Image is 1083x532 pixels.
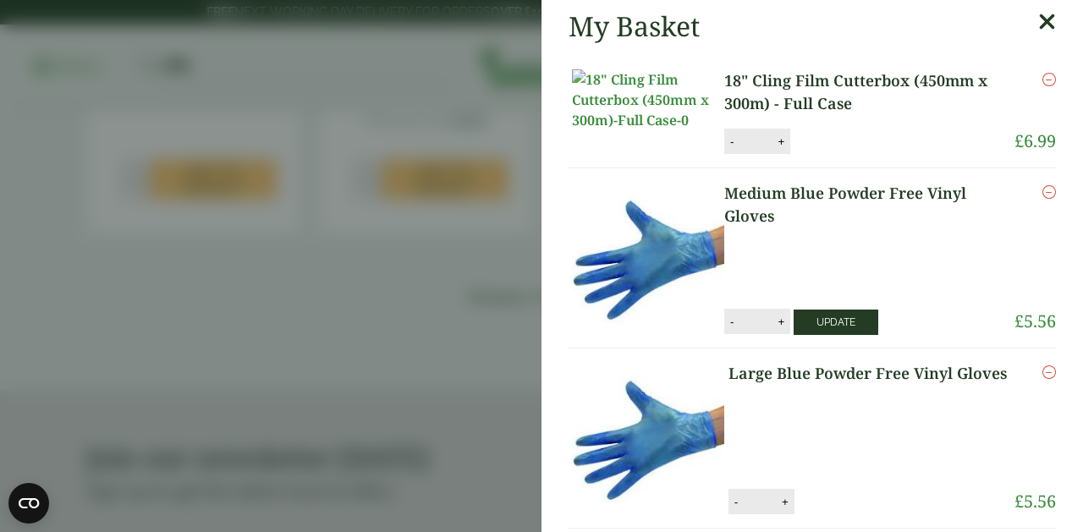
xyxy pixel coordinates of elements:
span: £ [1014,490,1024,513]
a: 18" Cling Film Cutterbox (450mm x 300m) - Full Case [724,69,1014,115]
button: + [772,315,789,329]
button: + [777,495,794,509]
button: Open CMP widget [8,483,49,524]
button: Update [794,310,878,335]
a: Remove this item [1042,69,1056,90]
span: £ [1014,310,1024,332]
button: - [729,495,743,509]
button: - [725,315,739,329]
bdi: 6.99 [1014,129,1056,152]
a: Large Blue Powder Free Vinyl Gloves [728,362,1011,385]
button: - [725,134,739,149]
h2: My Basket [569,10,700,42]
bdi: 5.56 [1014,490,1056,513]
img: 18" Cling Film Cutterbox (450mm x 300m)-Full Case-0 [572,69,724,130]
button: + [772,134,789,149]
a: Remove this item [1042,182,1056,202]
a: Remove this item [1042,362,1056,382]
a: Medium Blue Powder Free Vinyl Gloves [724,182,1014,228]
span: £ [1014,129,1024,152]
bdi: 5.56 [1014,310,1056,332]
